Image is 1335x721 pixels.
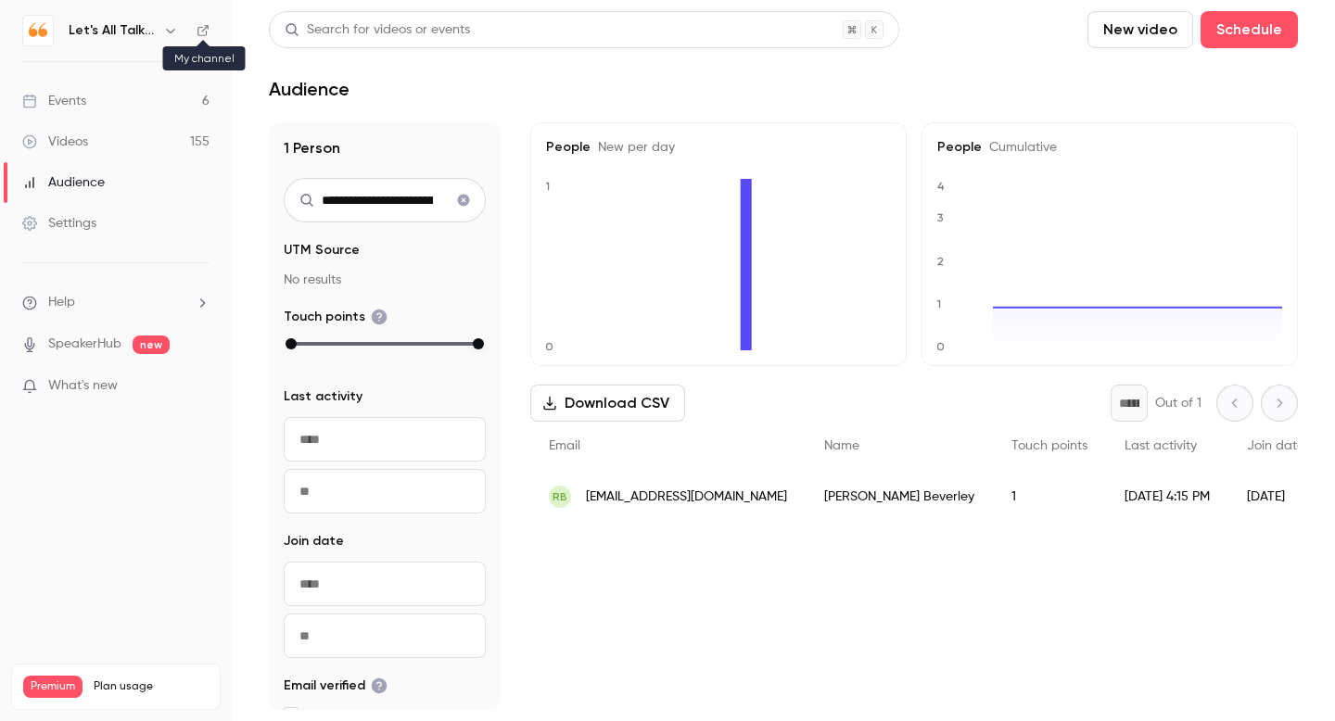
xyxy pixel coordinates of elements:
p: Out of 1 [1155,394,1201,412]
span: Help [48,293,75,312]
span: Touch points [1011,439,1087,452]
div: [DATE] [1228,471,1323,523]
span: Last activity [1125,439,1197,452]
span: New per day [591,141,675,154]
div: Search for videos or events [285,20,470,40]
p: No results [284,271,486,289]
h1: Audience [269,78,350,100]
text: 0 [545,340,553,353]
div: [DATE] 4:15 PM [1106,471,1228,523]
span: Email [549,439,580,452]
span: RB [553,488,567,505]
li: help-dropdown-opener [22,293,210,312]
span: UTM Source [284,241,360,259]
button: New video [1087,11,1193,48]
iframe: Noticeable Trigger [187,378,210,395]
h5: People [546,138,891,157]
span: [EMAIL_ADDRESS][DOMAIN_NAME] [586,487,787,507]
span: Premium [23,676,83,698]
div: Audience [22,173,105,192]
h1: 1 Person [284,137,486,159]
text: 0 [936,340,945,353]
div: max [473,338,484,349]
button: Clear search [449,185,478,215]
img: Let's All Talk Mental Health [23,16,53,45]
text: 1 [545,180,550,193]
text: 4 [937,180,945,193]
div: min [286,338,297,349]
a: SpeakerHub [48,335,121,354]
span: Join date [284,532,344,550]
span: What's new [48,376,118,396]
span: Name [824,439,859,452]
span: new [133,335,170,354]
text: 2 [937,255,944,268]
div: Events [22,92,86,110]
span: Touch points [284,308,388,326]
span: Join date [1247,439,1304,452]
text: 1 [936,297,941,310]
h6: Let's All Talk Mental Health [69,21,156,40]
div: [PERSON_NAME] Beverley [806,471,993,523]
text: 3 [937,211,944,224]
span: Email verified [284,677,388,695]
span: Plan usage [94,679,209,694]
button: Download CSV [530,385,685,422]
span: Cumulative [982,141,1057,154]
button: Schedule [1201,11,1298,48]
h5: People [937,138,1282,157]
div: Videos [22,133,88,151]
span: Last activity [284,387,362,406]
div: 1 [993,471,1106,523]
div: Settings [22,214,96,233]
